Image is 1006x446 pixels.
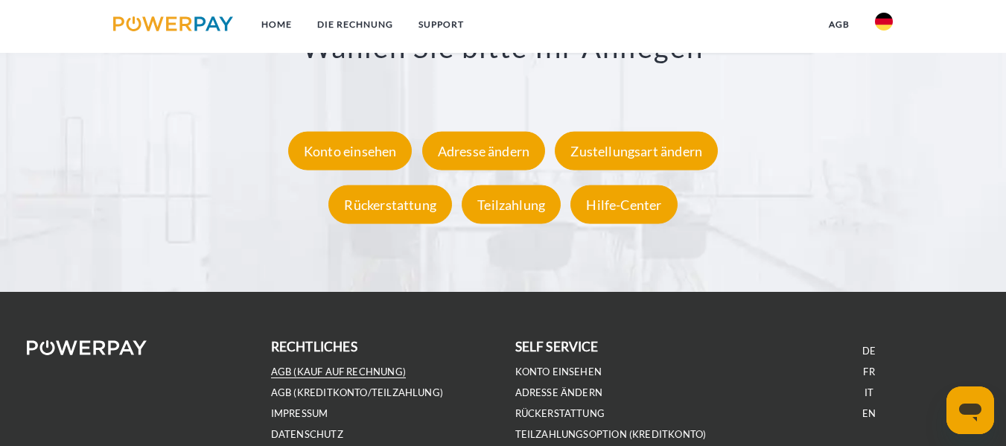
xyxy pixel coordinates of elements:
[551,142,722,159] a: Zustellungsart ändern
[462,185,561,223] div: Teilzahlung
[288,131,413,170] div: Konto einsehen
[305,11,406,38] a: DIE RECHNUNG
[515,339,599,354] b: self service
[422,131,546,170] div: Adresse ändern
[567,196,681,212] a: Hilfe-Center
[946,386,994,434] iframe: Schaltfläche zum Öffnen des Messaging-Fensters
[27,340,147,355] img: logo-powerpay-white.svg
[862,407,876,420] a: EN
[271,386,443,399] a: AGB (Kreditkonto/Teilzahlung)
[406,11,477,38] a: SUPPORT
[555,131,718,170] div: Zustellungsart ändern
[418,142,550,159] a: Adresse ändern
[113,16,233,31] img: logo-powerpay.svg
[271,428,343,441] a: DATENSCHUTZ
[271,366,406,378] a: AGB (Kauf auf Rechnung)
[515,386,603,399] a: Adresse ändern
[458,196,564,212] a: Teilzahlung
[249,11,305,38] a: Home
[570,185,677,223] div: Hilfe-Center
[875,13,893,31] img: de
[515,366,602,378] a: Konto einsehen
[328,185,452,223] div: Rückerstattung
[865,386,873,399] a: IT
[863,366,874,378] a: FR
[816,11,862,38] a: agb
[325,196,456,212] a: Rückerstattung
[271,339,357,354] b: rechtliches
[862,345,876,357] a: DE
[271,407,328,420] a: IMPRESSUM
[515,407,605,420] a: Rückerstattung
[284,142,416,159] a: Konto einsehen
